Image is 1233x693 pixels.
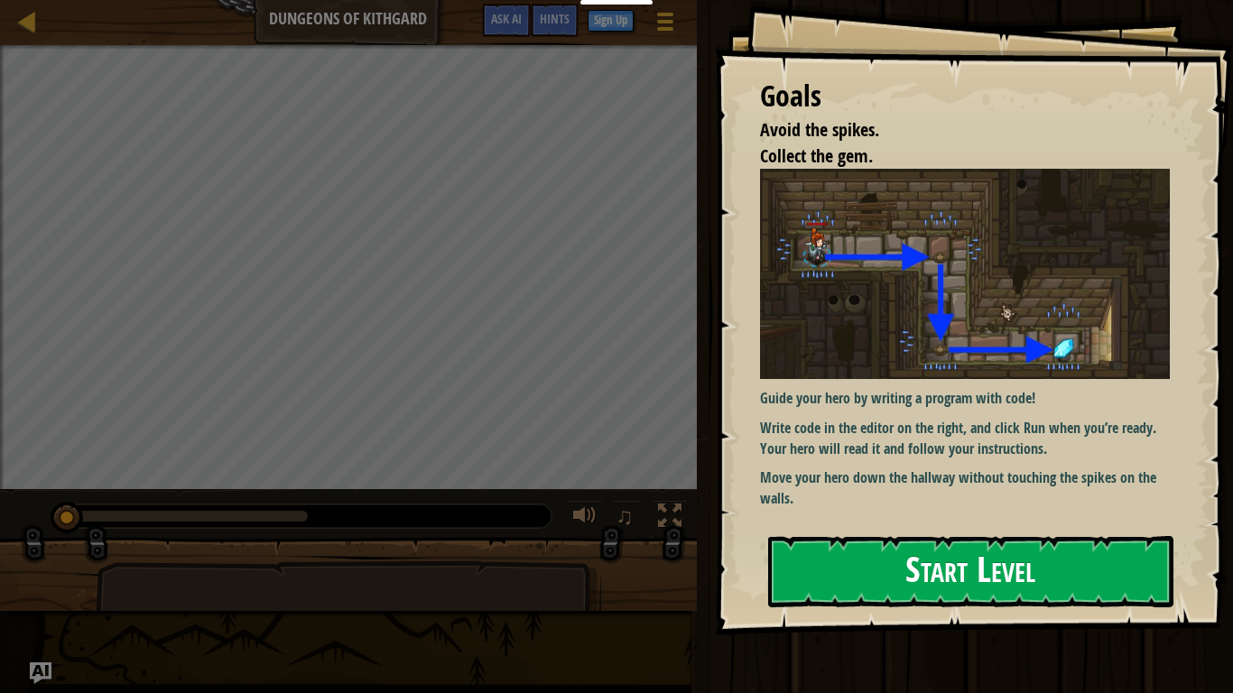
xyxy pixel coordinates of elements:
[482,4,531,37] button: Ask AI
[768,536,1173,607] button: Start Level
[567,500,603,537] button: Adjust volume
[30,662,51,684] button: Ask AI
[652,500,688,537] button: Toggle fullscreen
[760,117,879,142] span: Avoid the spikes.
[760,76,1170,117] div: Goals
[737,117,1165,143] li: Avoid the spikes.
[491,10,522,27] span: Ask AI
[760,143,873,168] span: Collect the gem.
[760,169,1170,379] img: Dungeons of kithgard
[540,10,570,27] span: Hints
[737,143,1165,170] li: Collect the gem.
[616,503,634,530] span: ♫
[760,388,1170,409] p: Guide your hero by writing a program with code!
[760,467,1170,509] p: Move your hero down the hallway without touching the spikes on the walls.
[588,10,634,32] button: Sign Up
[643,4,688,46] button: Show game menu
[612,500,643,537] button: ♫
[760,418,1170,459] p: Write code in the editor on the right, and click Run when you’re ready. Your hero will read it an...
